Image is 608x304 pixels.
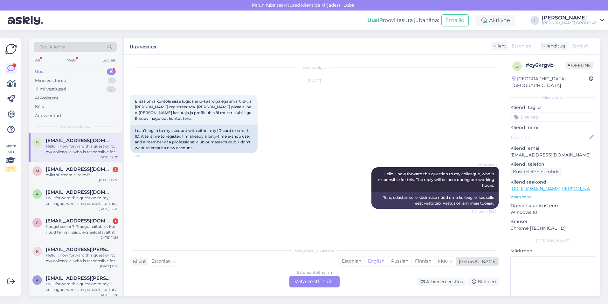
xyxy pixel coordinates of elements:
[468,278,499,286] div: Blokeeri
[572,43,589,49] span: English
[542,20,597,25] div: [PERSON_NAME] GROUP AS
[510,238,595,244] div: [PERSON_NAME]
[151,258,171,265] span: Estonian
[565,62,593,69] span: Offline
[438,258,448,264] span: Muu
[99,178,118,183] div: [DATE] 13:38
[46,281,118,293] div: I will forward this question to my colleague, who is responsible for this. The reply will be here...
[510,225,595,232] p: Chrome [TECHNICAL_ID]
[339,257,364,266] div: Estonian
[511,134,588,141] input: Lisa nimi
[512,76,589,89] div: [GEOGRAPHIC_DATA], [GEOGRAPHIC_DATA]
[99,155,118,160] div: [DATE] 12:20
[510,124,595,131] p: Kliendi nimi
[510,194,595,200] p: Vaata edasi ...
[130,248,499,253] div: Valige keel ja vastake
[510,112,595,122] input: Lisa tag
[364,257,388,266] div: English
[35,104,44,110] div: Kõik
[46,275,112,281] span: Alina.lanman@gmail.com
[100,264,118,269] div: [DATE] 11:16
[510,95,595,100] div: Kliendi info
[35,95,59,101] div: AI Assistent
[46,195,118,206] div: I will forward this question to my colleague, who is responsible for this. The reply will be here...
[107,86,116,92] div: 0
[46,252,118,264] div: Hello, I now forward this question to my colleague, who is responsible for this. The reply will b...
[130,42,156,50] label: Uus vestlus
[66,56,77,64] div: Web
[367,17,379,23] b: Uus!
[342,2,356,8] span: Luba
[530,16,539,25] div: I
[491,43,506,49] div: Klient
[46,172,118,178] div: miks süsteem ei toimi?
[36,220,39,225] span: c
[5,166,17,172] div: 1 / 3
[35,86,66,92] div: Tiimi vestlused
[510,186,598,192] a: [URL][DOMAIN_NAME][PERSON_NAME]
[510,152,595,158] p: [EMAIL_ADDRESS][DOMAIN_NAME]
[36,169,39,173] span: m
[107,69,116,75] div: 6
[472,209,497,214] span: Nähtud ✓ 12:20
[36,192,39,196] span: a
[35,77,66,84] div: Minu vestlused
[388,257,411,266] div: Russian
[113,218,118,224] div: 1
[526,62,565,69] div: # oy6krgvb
[113,167,118,172] div: 2
[542,15,604,25] a: [PERSON_NAME][PERSON_NAME] GROUP AS
[46,143,118,155] div: Hello, I now forward this question to my colleague, who is responsible for this. The reply will b...
[476,15,515,26] div: Aktiivne
[100,235,118,240] div: [DATE] 11:36
[46,247,112,252] span: kersti.proos@protonmail.com
[371,192,499,209] div: Tere, edastan selle küsimuse nüüd oma kolleegile, kes selle eest vastutab. Vastus on siin meie tö...
[367,17,439,24] div: Proovi tasuta juba täna:
[135,99,253,121] span: Ei saa oma kontole sisse logida ei id-kaardiga ega smart id-ga, [PERSON_NAME] registreeruda. [PER...
[510,248,595,254] p: Märkmed
[510,145,595,152] p: Kliendi email
[36,278,39,282] span: A
[108,77,116,84] div: 1
[35,69,43,75] div: Uus
[101,56,117,64] div: Socials
[5,43,17,55] img: Askly Logo
[34,56,41,64] div: All
[441,14,469,26] button: Emailid
[46,218,112,224] span: corpse18@gmail.com
[132,154,156,158] span: 12:20
[5,143,17,172] div: Vaata siia
[510,209,595,216] p: Windows 10
[297,270,332,275] div: Estonian to English
[510,161,595,168] p: Kliendi telefon
[99,293,118,297] div: [DATE] 21:20
[510,168,562,176] div: Küsi telefoninumbrit
[512,43,531,49] span: Estonian
[99,206,118,211] div: [DATE] 12:49
[130,125,258,153] div: I can't log in to my account with either my ID card or smart ID, it tells me to register. I'm alr...
[510,179,595,185] p: Klienditeekond
[39,44,65,50] span: Otsi kliente
[378,171,495,188] span: Hello, I now forward this question to my colleague, who is responsible for this. The reply will b...
[411,257,434,266] div: Finnish
[36,140,39,145] span: n
[46,138,112,143] span: nipi.tiri004@yahoo.com
[473,162,497,167] span: AI Assistent
[61,124,90,129] span: Uued vestlused
[46,166,112,172] span: mermi.kangur@gmail.com
[542,15,597,20] div: [PERSON_NAME]
[130,78,499,84] div: [DATE]
[510,218,595,225] p: Brauser
[36,249,39,254] span: k
[515,64,519,69] span: o
[35,112,61,119] div: Arhiveeritud
[289,276,340,287] div: Võta vestlus üle
[510,104,595,111] p: Kliendi tag'id
[456,258,497,265] div: [PERSON_NAME]
[540,43,567,49] div: Klienditugi
[417,278,466,286] div: Arhiveeri vestlus
[46,189,112,195] span: annapetermann001@gmail.com
[510,202,595,209] p: Operatsioonisüsteem
[130,258,146,265] div: Klient
[130,65,499,70] div: Vestlus algas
